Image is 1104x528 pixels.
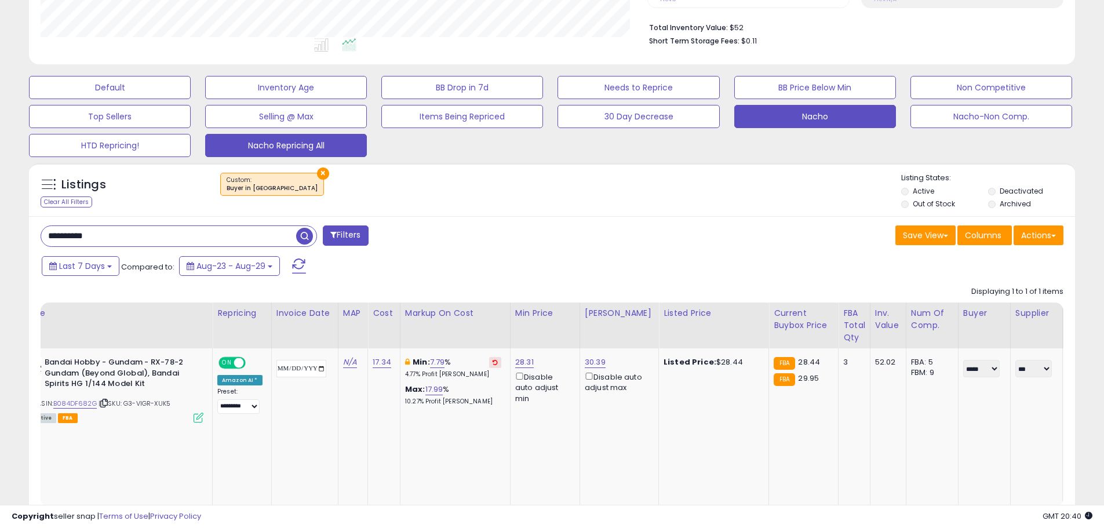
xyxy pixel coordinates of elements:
div: Buyer [963,307,1005,319]
b: Short Term Storage Fees: [649,36,739,46]
div: Markup on Cost [405,307,505,319]
div: Current Buybox Price [774,307,833,332]
div: Cost [373,307,395,319]
a: 17.34 [373,356,391,368]
button: Columns [957,225,1012,245]
h5: Listings [61,177,106,193]
a: N/A [343,356,357,368]
th: CSV column name: cust_attr_1_Buyer [958,303,1010,348]
li: $52 [649,20,1055,34]
div: Supplier [1015,307,1058,319]
div: Inv. value [875,307,901,332]
button: Actions [1014,225,1063,245]
a: 30.39 [585,356,606,368]
div: MAP [343,307,363,319]
button: Items Being Repriced [381,105,543,128]
button: Nacho Repricing All [205,134,367,157]
div: FBA Total Qty [843,307,865,344]
button: Filters [323,225,368,246]
th: CSV column name: cust_attr_3_Invoice Date [271,303,338,348]
label: Deactivated [1000,186,1043,196]
button: BB Drop in 7d [381,76,543,99]
div: Disable auto adjust min [515,370,571,404]
div: Disable auto adjust max [585,370,650,393]
button: Selling @ Max [205,105,367,128]
button: BB Price Below Min [734,76,896,99]
button: Save View [895,225,956,245]
div: 52.02 [875,357,897,367]
a: 17.99 [425,384,443,395]
div: FBM: 9 [911,367,949,378]
label: Archived [1000,199,1031,209]
small: FBA [774,373,795,386]
div: Repricing [217,307,267,319]
button: Default [29,76,191,99]
button: Top Sellers [29,105,191,128]
small: FBA [774,357,795,370]
p: Listing States: [901,173,1075,184]
label: Active [913,186,934,196]
p: 4.77% Profit [PERSON_NAME] [405,370,501,378]
span: All listings currently available for purchase on Amazon [30,413,56,423]
div: $28.44 [664,357,760,367]
div: seller snap | | [12,511,201,522]
span: Compared to: [121,261,174,272]
b: Listed Price: [664,356,716,367]
button: Nacho [734,105,896,128]
button: 30 Day Decrease [558,105,719,128]
div: % [405,357,501,378]
a: B084DF682G [53,399,97,409]
strong: Copyright [12,511,54,522]
div: Invoice Date [276,307,333,319]
span: OFF [244,358,263,368]
span: | SKU: G3-VIGR-XUK5 [99,399,170,408]
b: Min: [413,356,430,367]
b: Max: [405,384,425,395]
div: % [405,384,501,406]
button: Nacho-Non Comp. [910,105,1072,128]
a: Privacy Policy [150,511,201,522]
label: Out of Stock [913,199,955,209]
span: 2025-09-7 20:40 GMT [1043,511,1092,522]
button: Non Competitive [910,76,1072,99]
span: Last 7 Days [59,260,105,272]
th: CSV column name: cust_attr_2_Supplier [1010,303,1062,348]
div: Num of Comp. [911,307,953,332]
button: HTD Repricing! [29,134,191,157]
div: Clear All Filters [41,196,92,207]
a: Terms of Use [99,511,148,522]
div: FBA: 5 [911,357,949,367]
span: Aug-23 - Aug-29 [196,260,265,272]
p: 10.27% Profit [PERSON_NAME] [405,398,501,406]
button: Aug-23 - Aug-29 [179,256,280,276]
button: Last 7 Days [42,256,119,276]
div: Amazon AI * [217,375,263,385]
span: Custom: [227,176,318,193]
div: Min Price [515,307,575,319]
span: FBA [58,413,78,423]
a: 7.79 [430,356,445,368]
b: Total Inventory Value: [649,23,728,32]
div: Displaying 1 to 1 of 1 items [971,286,1063,297]
div: Preset: [217,388,263,414]
span: 28.44 [798,356,820,367]
div: Buyer in [GEOGRAPHIC_DATA] [227,184,318,192]
div: 3 [843,357,861,367]
span: $0.11 [741,35,757,46]
button: Inventory Age [205,76,367,99]
span: ON [220,358,234,368]
button: × [317,167,329,180]
a: 28.31 [515,356,534,368]
span: 29.95 [798,373,819,384]
th: The percentage added to the cost of goods (COGS) that forms the calculator for Min & Max prices. [400,303,510,348]
div: Title [27,307,207,319]
span: Columns [965,230,1001,241]
b: Bandai Hobby - Gundam - RX-78-2 Gundam (Beyond Global), Bandai Spirits HG 1/144 Model Kit [45,357,185,392]
div: [PERSON_NAME] [585,307,654,319]
div: Listed Price [664,307,764,319]
button: Needs to Reprice [558,76,719,99]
